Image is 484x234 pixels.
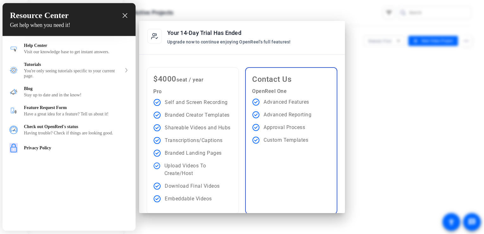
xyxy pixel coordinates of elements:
div: Feature Request Form [24,105,129,110]
div: Blog [3,82,136,101]
img: module icon [10,143,18,153]
div: Privacy Policy [24,146,129,151]
div: Have a great idea for a feature? Tell us about it! [24,112,129,117]
div: You're only seeing tutorials specific to your current page. [24,68,122,79]
div: Stay up to date and in the know! [24,93,129,98]
div: Having trouble? Check if things are looking good. [24,131,129,136]
div: entering resource center home [3,36,136,157]
svg: expand [124,68,128,73]
img: module icon [10,66,18,75]
div: Privacy Policy [3,140,136,157]
div: Blog [24,86,129,91]
div: Help Center [3,39,136,58]
h4: Get help when you need it! [10,22,128,29]
img: module icon [10,88,18,96]
div: Tutorials [24,62,122,67]
img: module icon [10,107,18,115]
div: Help Center [24,43,129,48]
div: Tutorials [3,58,136,82]
div: close resource center [122,13,128,19]
div: Resource center home modules [3,36,136,157]
div: Feature Request Form [3,101,136,120]
img: module icon [10,126,18,134]
div: Check out OpenReel's status [3,120,136,140]
div: Check out OpenReel's status [24,124,129,129]
div: Visit our knowledge base to get instant answers. [24,49,129,55]
img: module icon [10,45,18,53]
h3: Resource Center [10,11,128,20]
